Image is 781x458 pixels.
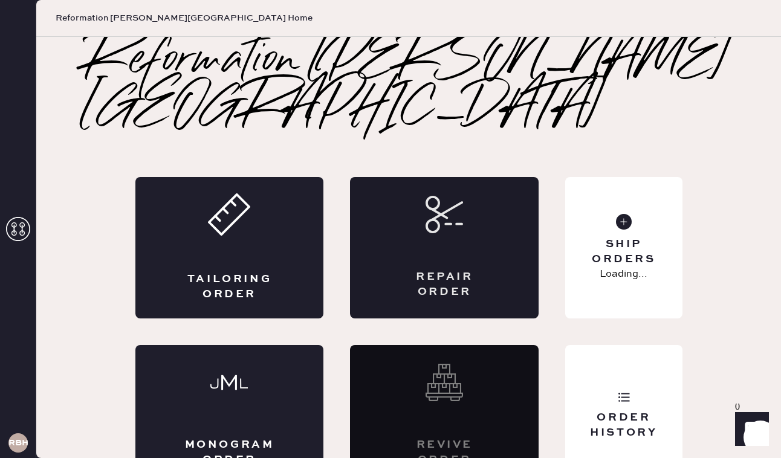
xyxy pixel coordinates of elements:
h3: RBHA [8,439,28,447]
div: Order History [575,410,672,440]
div: Ship Orders [575,237,672,267]
p: Loading... [600,267,647,282]
h2: Reformation [PERSON_NAME][GEOGRAPHIC_DATA] [85,37,733,134]
span: Reformation [PERSON_NAME][GEOGRAPHIC_DATA] Home [56,12,313,24]
div: Tailoring Order [184,272,276,302]
iframe: Front Chat [724,404,776,456]
div: Repair Order [398,269,490,300]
